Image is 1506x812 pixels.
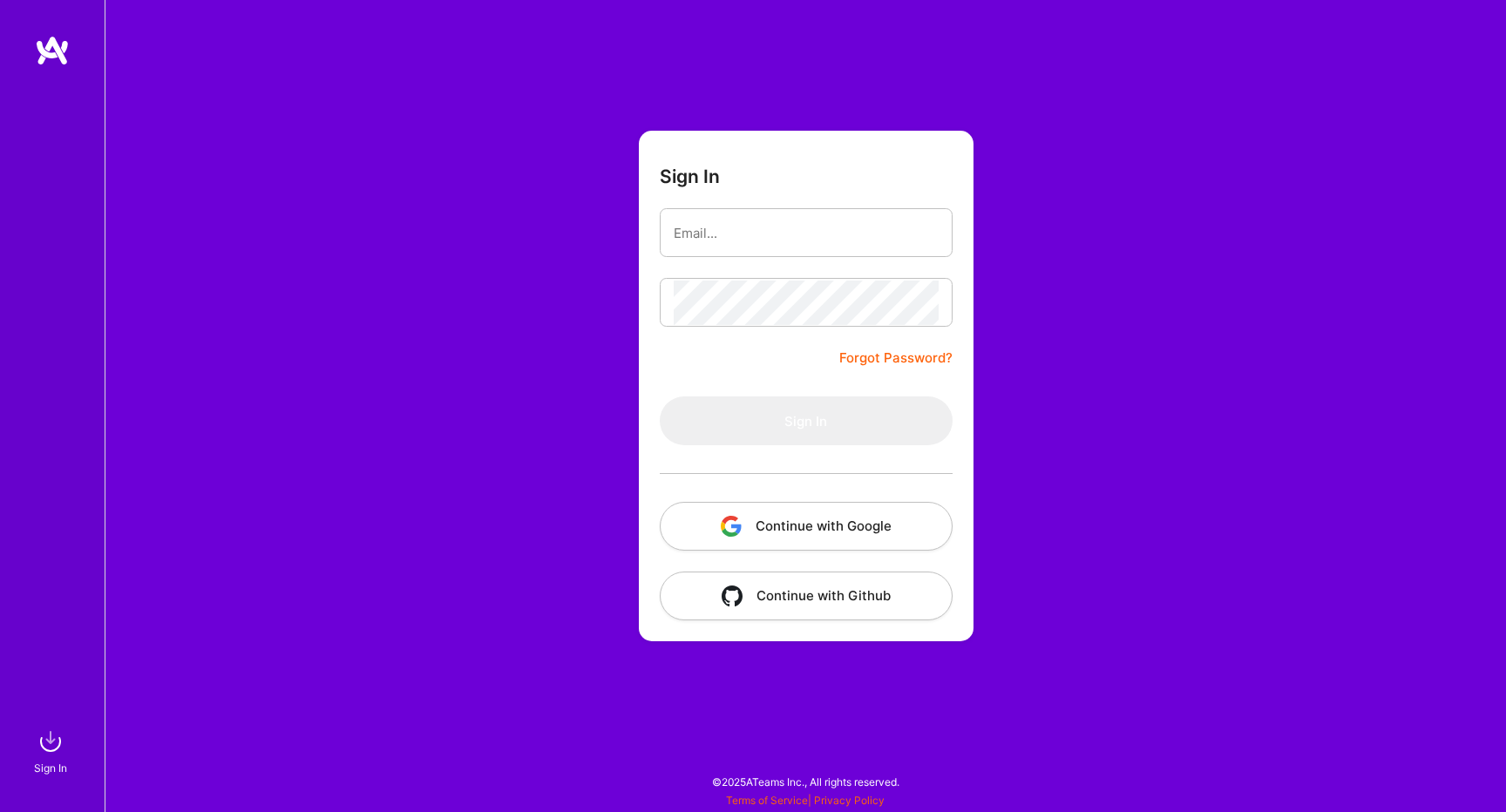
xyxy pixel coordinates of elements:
[674,211,939,255] input: Email...
[839,348,953,369] a: Forgot Password?
[660,502,953,551] button: Continue with Google
[721,516,742,537] img: icon
[660,572,953,620] button: Continue with Github
[34,759,67,777] div: Sign In
[814,794,885,807] a: Privacy Policy
[726,794,885,807] span: |
[660,166,720,187] h3: Sign In
[33,724,68,759] img: sign in
[105,760,1506,803] div: © 2025 ATeams Inc., All rights reserved.
[722,585,743,606] img: icon
[660,396,953,445] button: Sign In
[35,35,70,66] img: logo
[726,794,808,807] a: Terms of Service
[37,724,68,777] a: sign inSign In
